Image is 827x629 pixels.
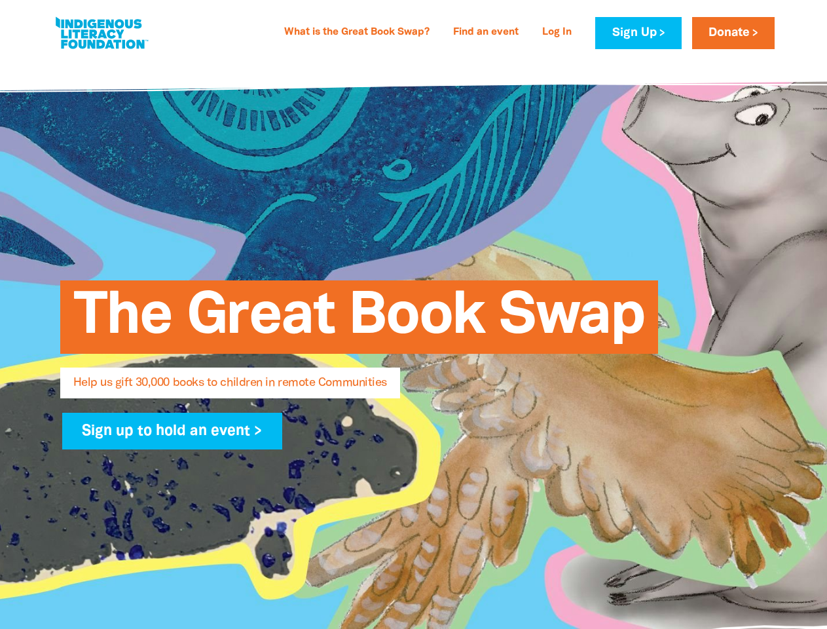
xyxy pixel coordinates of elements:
span: Help us gift 30,000 books to children in remote Communities [73,377,387,398]
a: Sign Up [595,17,681,49]
span: The Great Book Swap [73,290,645,354]
a: What is the Great Book Swap? [276,22,437,43]
a: Log In [534,22,579,43]
a: Sign up to hold an event > [62,413,283,449]
a: Donate [692,17,775,49]
a: Find an event [445,22,526,43]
